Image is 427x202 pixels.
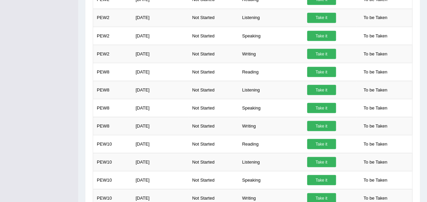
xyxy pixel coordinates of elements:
[238,27,303,45] td: Speaking
[132,27,188,45] td: [DATE]
[360,121,391,131] span: To be Taken
[307,67,336,77] a: Take it
[132,81,188,99] td: [DATE]
[360,67,391,77] span: To be Taken
[307,13,336,23] a: Take it
[93,99,132,117] td: PEW8
[360,139,391,149] span: To be Taken
[238,99,303,117] td: Speaking
[93,117,132,135] td: PEW8
[360,157,391,167] span: To be Taken
[307,139,336,149] a: Take it
[132,99,188,117] td: [DATE]
[238,135,303,153] td: Reading
[238,63,303,81] td: Reading
[132,153,188,171] td: [DATE]
[307,49,336,59] a: Take it
[238,81,303,99] td: Listening
[307,121,336,131] a: Take it
[360,13,391,23] span: To be Taken
[360,49,391,59] span: To be Taken
[132,63,188,81] td: [DATE]
[360,31,391,41] span: To be Taken
[360,85,391,95] span: To be Taken
[93,63,132,81] td: PEW8
[93,45,132,63] td: PEW2
[238,153,303,171] td: Listening
[307,31,336,41] a: Take it
[189,9,238,27] td: Not Started
[238,9,303,27] td: Listening
[93,153,132,171] td: PEW10
[93,27,132,45] td: PEW2
[189,27,238,45] td: Not Started
[238,117,303,135] td: Writing
[307,85,336,95] a: Take it
[360,103,391,113] span: To be Taken
[189,135,238,153] td: Not Started
[132,9,188,27] td: [DATE]
[360,175,391,185] span: To be Taken
[307,103,336,113] a: Take it
[189,63,238,81] td: Not Started
[132,135,188,153] td: [DATE]
[189,99,238,117] td: Not Started
[189,45,238,63] td: Not Started
[93,9,132,27] td: PEW2
[189,81,238,99] td: Not Started
[93,81,132,99] td: PEW8
[132,45,188,63] td: [DATE]
[93,171,132,189] td: PEW10
[93,135,132,153] td: PEW10
[189,171,238,189] td: Not Started
[307,175,336,185] a: Take it
[132,171,188,189] td: [DATE]
[189,153,238,171] td: Not Started
[189,117,238,135] td: Not Started
[238,171,303,189] td: Speaking
[238,45,303,63] td: Writing
[307,157,336,167] a: Take it
[132,117,188,135] td: [DATE]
